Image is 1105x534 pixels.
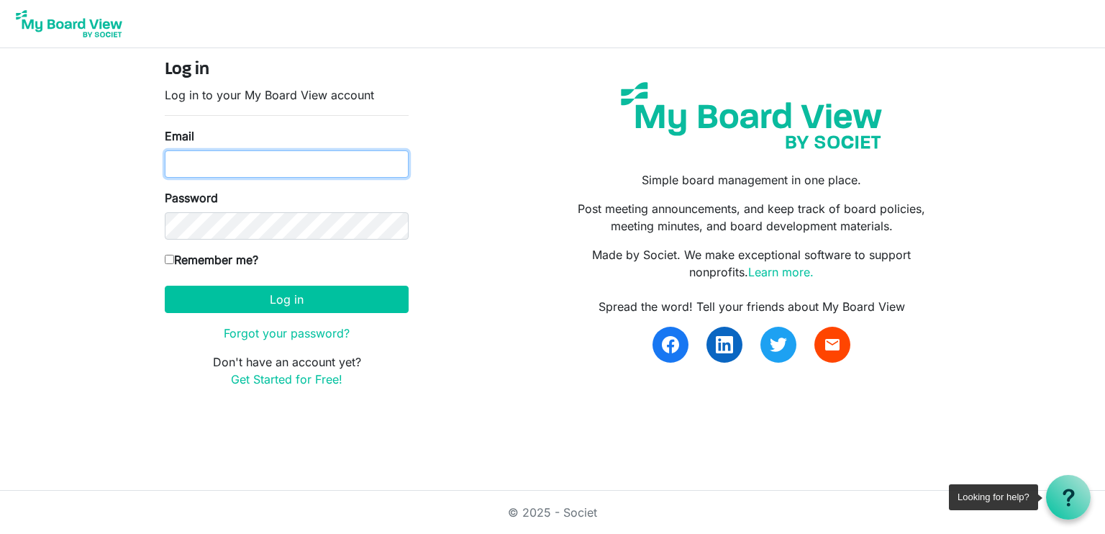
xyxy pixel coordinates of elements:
h4: Log in [165,60,409,81]
input: Remember me? [165,255,174,264]
p: Log in to your My Board View account [165,86,409,104]
p: Made by Societ. We make exceptional software to support nonprofits. [563,246,940,281]
a: Forgot your password? [224,326,350,340]
a: © 2025 - Societ [508,505,597,520]
span: email [824,336,841,353]
button: Log in [165,286,409,313]
label: Remember me? [165,251,258,268]
label: Password [165,189,218,207]
img: My Board View Logo [12,6,127,42]
a: Get Started for Free! [231,372,342,386]
img: linkedin.svg [716,336,733,353]
p: Don't have an account yet? [165,353,409,388]
a: email [814,327,850,363]
div: Spread the word! Tell your friends about My Board View [563,298,940,315]
p: Simple board management in one place. [563,171,940,189]
img: my-board-view-societ.svg [610,71,893,160]
img: facebook.svg [662,336,679,353]
a: Learn more. [748,265,814,279]
img: twitter.svg [770,336,787,353]
label: Email [165,127,194,145]
p: Post meeting announcements, and keep track of board policies, meeting minutes, and board developm... [563,200,940,235]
